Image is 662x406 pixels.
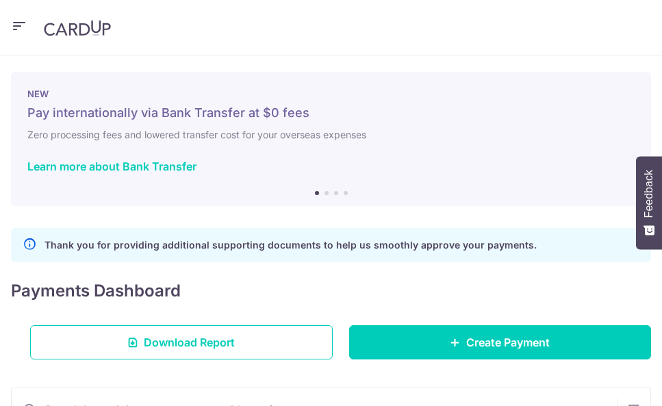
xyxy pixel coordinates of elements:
p: Thank you for providing additional supporting documents to help us smoothly approve your payments. [44,237,537,253]
h6: Zero processing fees and lowered transfer cost for your overseas expenses [27,127,635,143]
a: Learn more about Bank Transfer [27,160,196,173]
h5: Pay internationally via Bank Transfer at $0 fees [27,105,635,121]
span: Create Payment [466,334,550,351]
span: Feedback [643,170,655,218]
a: Create Payment [349,325,652,359]
span: Download Report [144,334,235,351]
a: Download Report [30,325,333,359]
button: Feedback - Show survey [636,156,662,249]
p: NEW [27,88,635,99]
h4: Payments Dashboard [11,279,181,303]
img: CardUp [44,20,111,36]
